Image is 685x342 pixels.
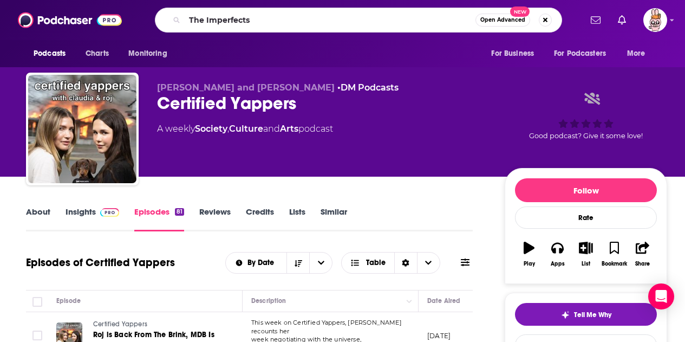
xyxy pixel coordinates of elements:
[491,46,534,61] span: For Business
[551,261,565,267] div: Apps
[289,207,305,231] a: Lists
[629,235,657,274] button: Share
[505,82,667,150] div: Good podcast? Give it some love!
[480,17,525,23] span: Open Advanced
[515,178,657,202] button: Follow
[309,253,332,273] button: open menu
[246,207,274,231] a: Credits
[34,46,66,61] span: Podcasts
[100,208,119,217] img: Podchaser Pro
[366,259,386,267] span: Table
[600,235,628,274] button: Bookmark
[524,261,535,267] div: Play
[56,294,81,307] div: Episode
[561,311,570,319] img: tell me why sparkle
[185,11,475,29] input: Search podcasts, credits, & more...
[157,122,333,135] div: A weekly podcast
[128,46,167,61] span: Monitoring
[643,8,667,32] span: Logged in as Nouel
[286,253,309,273] button: Sort Direction
[403,295,416,308] button: Column Actions
[321,207,347,231] a: Similar
[341,82,399,93] a: DM Podcasts
[26,207,50,231] a: About
[643,8,667,32] button: Show profile menu
[195,124,227,134] a: Society
[251,319,402,335] span: This week on Certified Yappers, [PERSON_NAME] recounts her
[28,75,136,183] img: Certified Yappers
[226,259,287,267] button: open menu
[547,43,622,64] button: open menu
[66,207,119,231] a: InsightsPodchaser Pro
[484,43,547,64] button: open menu
[199,207,231,231] a: Reviews
[93,320,223,330] a: Certified Yappers
[515,303,657,326] button: tell me why sparkleTell Me Why
[586,11,605,29] a: Show notifications dropdown
[26,256,175,269] h1: Episodes of Certified Yappers
[627,46,645,61] span: More
[510,7,530,17] span: New
[227,124,229,134] span: ,
[574,311,611,319] span: Tell Me Why
[582,261,590,267] div: List
[602,261,627,267] div: Bookmark
[515,235,543,274] button: Play
[32,331,42,340] span: Toggle select row
[175,208,184,216] div: 81
[225,252,333,274] h2: Choose List sort
[155,8,562,33] div: Search podcasts, credits, & more...
[280,124,298,134] a: Arts
[341,252,440,274] button: Choose View
[134,207,184,231] a: Episodes81
[614,11,630,29] a: Show notifications dropdown
[86,46,109,61] span: Charts
[643,8,667,32] img: User Profile
[121,43,181,64] button: open menu
[427,331,451,340] p: [DATE]
[427,294,460,307] div: Date Aired
[26,43,80,64] button: open menu
[515,207,657,229] div: Rate
[229,124,263,134] a: Culture
[572,235,600,274] button: List
[529,132,643,140] span: Good podcast? Give it some love!
[394,253,417,273] div: Sort Direction
[337,82,399,93] span: •
[251,294,286,307] div: Description
[247,259,278,267] span: By Date
[93,320,147,328] span: Certified Yappers
[18,10,122,30] img: Podchaser - Follow, Share and Rate Podcasts
[157,82,335,93] span: [PERSON_NAME] and [PERSON_NAME]
[79,43,115,64] a: Charts
[635,261,650,267] div: Share
[543,235,571,274] button: Apps
[263,124,280,134] span: and
[554,46,606,61] span: For Podcasters
[648,283,674,309] div: Open Intercom Messenger
[475,14,530,27] button: Open AdvancedNew
[619,43,659,64] button: open menu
